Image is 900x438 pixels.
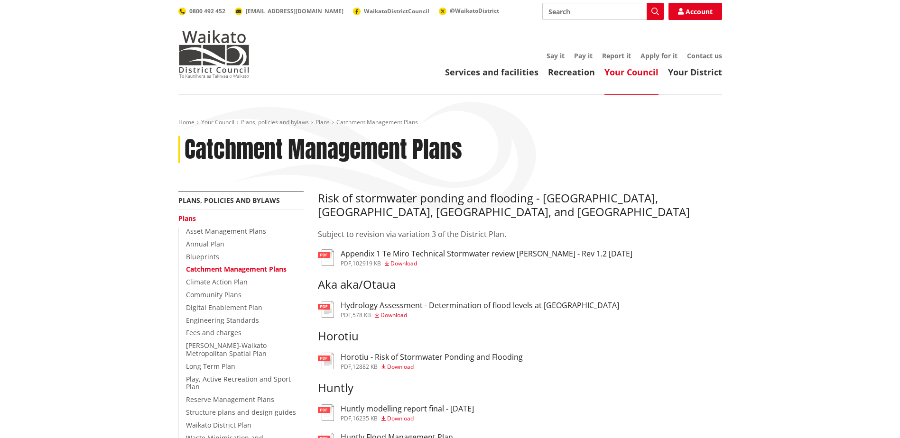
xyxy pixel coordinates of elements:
a: Climate Action Plan [186,277,248,286]
span: Download [387,414,414,422]
a: [EMAIL_ADDRESS][DOMAIN_NAME] [235,7,343,15]
div: , [341,364,523,370]
a: Huntly modelling report final - [DATE] pdf,16235 KB Download [318,404,474,421]
a: Long Term Plan [186,362,235,371]
a: Reserve Management Plans [186,395,274,404]
span: 16235 KB [353,414,378,422]
h3: Aka aka/Otaua [318,278,722,292]
img: document-pdf.svg [318,353,334,369]
a: Home [178,118,195,126]
a: Say it [547,51,565,60]
a: Plans [315,118,330,126]
div: , [341,312,619,318]
a: Services and facilities [445,66,538,78]
h3: Huntly [318,381,722,395]
a: Pay it [574,51,593,60]
span: 0800 492 452 [189,7,225,15]
img: document-pdf.svg [318,404,334,421]
a: Blueprints [186,252,219,261]
span: 102919 KB [353,259,381,267]
span: Download [390,259,417,267]
a: Your Council [201,118,234,126]
span: 578 KB [353,311,371,319]
span: @WaikatoDistrict [450,7,499,15]
h3: Huntly modelling report final - [DATE] [341,404,474,413]
span: 12882 KB [353,363,378,371]
a: Account [668,3,722,20]
p: Subject to revision via variation 3 of the District Plan. [318,228,722,240]
a: Report it [602,51,631,60]
img: document-pdf.svg [318,301,334,318]
a: Fees and charges [186,328,241,337]
nav: breadcrumb [178,119,722,127]
span: pdf [341,259,351,267]
a: Community Plans [186,290,241,299]
a: WaikatoDistrictCouncil [353,7,429,15]
span: WaikatoDistrictCouncil [364,7,429,15]
span: pdf [341,363,351,371]
a: Structure plans and design guides [186,408,296,417]
span: Catchment Management Plans [336,118,418,126]
span: pdf [341,414,351,422]
a: Play, Active Recreation and Sport Plan [186,374,291,392]
input: Search input [542,3,664,20]
a: Recreation [548,66,595,78]
div: , [341,261,632,266]
a: Plans [178,214,196,223]
a: Digital Enablement Plan [186,303,262,312]
a: Your District [668,66,722,78]
h1: Catchment Management Plans [185,136,462,164]
a: Annual Plan [186,239,224,248]
span: pdf [341,311,351,319]
div: , [341,416,474,421]
a: @WaikatoDistrict [439,7,499,15]
a: [PERSON_NAME]-Waikato Metropolitan Spatial Plan [186,341,267,358]
a: Horotiu - Risk of Stormwater Ponding and Flooding pdf,12882 KB Download [318,353,523,370]
a: Waikato District Plan [186,420,251,429]
h3: Horotiu [318,329,722,343]
img: Waikato District Council - Te Kaunihera aa Takiwaa o Waikato [178,30,250,78]
a: Appendix 1 Te Miro Technical Stormwater review [PERSON_NAME] - Rev 1.2 [DATE] pdf,102919 KB Download [318,249,632,266]
span: Download [387,363,414,371]
span: Download [380,311,407,319]
a: Apply for it [640,51,677,60]
img: document-pdf.svg [318,249,334,266]
a: Plans, policies and bylaws [241,118,309,126]
h3: Horotiu - Risk of Stormwater Ponding and Flooding [341,353,523,362]
a: Catchment Management Plans [186,265,287,274]
h3: Hydrology Assessment - Determination of flood levels at [GEOGRAPHIC_DATA] [341,301,619,310]
a: Engineering Standards [186,316,259,325]
h3: Risk of stormwater ponding and flooding - [GEOGRAPHIC_DATA], [GEOGRAPHIC_DATA], [GEOGRAPHIC_DATA]... [318,192,722,219]
a: Hydrology Assessment - Determination of flood levels at [GEOGRAPHIC_DATA] pdf,578 KB Download [318,301,619,318]
a: Contact us [687,51,722,60]
span: [EMAIL_ADDRESS][DOMAIN_NAME] [246,7,343,15]
a: Asset Management Plans [186,227,266,236]
a: Your Council [604,66,659,78]
h3: Appendix 1 Te Miro Technical Stormwater review [PERSON_NAME] - Rev 1.2 [DATE] [341,249,632,258]
a: 0800 492 452 [178,7,225,15]
a: Plans, policies and bylaws [178,196,280,205]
